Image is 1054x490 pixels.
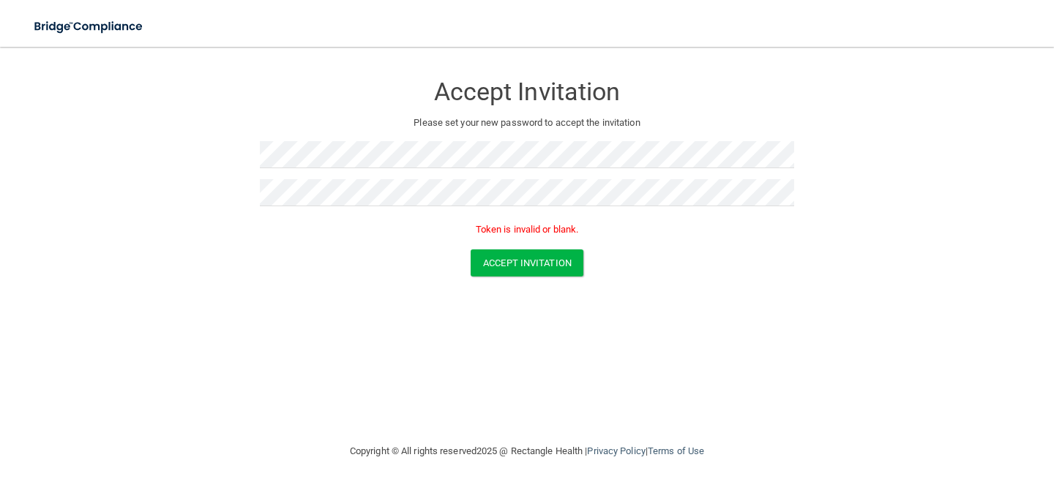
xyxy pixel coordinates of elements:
[648,445,704,456] a: Terms of Use
[271,114,783,132] p: Please set your new password to accept the invitation
[22,12,157,42] img: bridge_compliance_login_screen.278c3ca4.svg
[260,221,794,238] p: Token is invalid or blank.
[260,78,794,105] h3: Accept Invitation
[260,428,794,475] div: Copyright © All rights reserved 2025 @ Rectangle Health | |
[471,249,583,276] button: Accept Invitation
[801,386,1036,445] iframe: Drift Widget Chat Controller
[587,445,645,456] a: Privacy Policy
